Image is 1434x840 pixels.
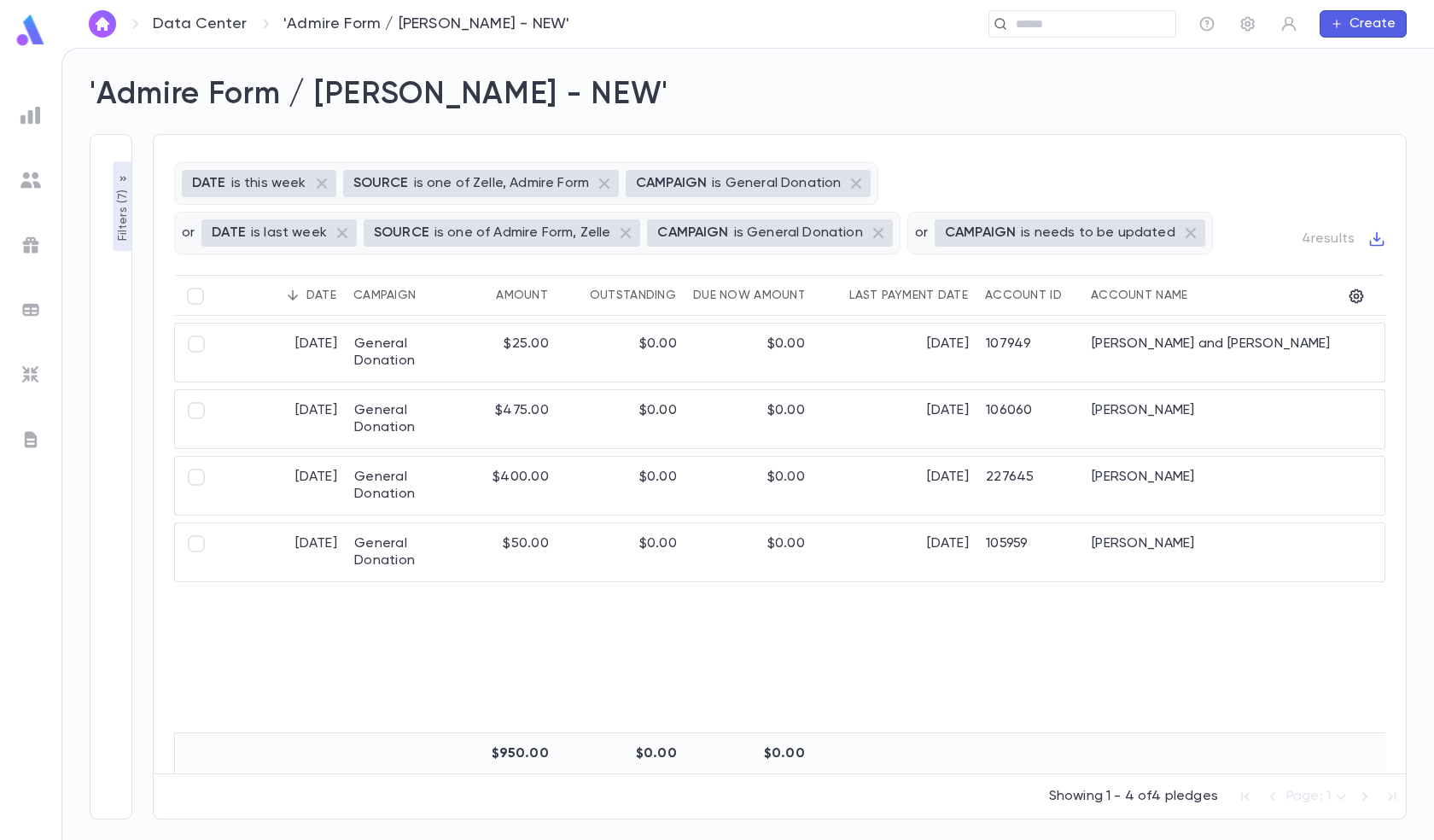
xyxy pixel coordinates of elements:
div: $475.00 [465,390,557,448]
div: [DATE] [218,523,346,581]
div: [DATE] [813,324,977,382]
div: Outstanding [590,289,676,302]
div: General Donation [346,324,465,382]
div: [PERSON_NAME] [1083,390,1339,448]
img: students_grey.60c7aba0da46da39d6d829b817ac14fc.svg [20,170,41,190]
img: campaigns_grey.99e729a5f7ee94e3726e6486bddda8f1.svg [20,235,41,255]
p: is General Donation [712,175,841,192]
p: is one of Zelle, Admire Form [414,175,589,192]
p: Filters ( 7 ) [114,186,131,242]
p: or [182,225,195,242]
img: reports_grey.c525e4749d1bce6a11f5fe2a8de1b229.svg [20,105,41,125]
div: $0.00 [685,733,813,774]
div: $0.00 [557,457,685,515]
div: $0.00 [557,523,685,581]
p: CAMPAIGN [657,225,728,242]
p: is one of Admire Form, Zelle [434,225,610,242]
p: is last week [251,225,327,242]
div: $0.00 [685,324,813,382]
div: [DATE] [813,390,977,448]
p: DATE [212,225,246,242]
div: Last Payment Date [849,289,968,302]
p: is needs to be updated [1021,225,1175,242]
div: General Donation [346,523,465,581]
div: [PERSON_NAME] [1083,523,1339,581]
p: is General Donation [734,225,863,242]
div: [DATE] [218,390,346,448]
button: Filters (7) [113,162,133,252]
p: CAMPAIGN [945,225,1016,242]
div: Account ID [985,289,1062,302]
p: is this week [231,175,306,192]
div: SOURCEis one of Zelle, Admire Form [343,170,619,197]
p: or [915,225,928,242]
span: Page: 1 [1286,790,1331,803]
img: batches_grey.339ca447c9d9533ef1741baa751efc33.svg [20,300,41,320]
div: $0.00 [557,390,685,448]
img: home_white.a664292cf8c1dea59945f0da9f25487c.svg [92,17,113,31]
div: Campaign [353,289,416,302]
p: Showing 1 - 4 of 4 pledges [1049,788,1218,805]
div: $25.00 [465,324,557,382]
div: CAMPAIGNis General Donation [626,170,871,197]
div: 107949 [977,324,1083,382]
div: SOURCEis one of Admire Form, Zelle [364,219,640,247]
div: General Donation [346,390,465,448]
button: Sort [279,282,306,309]
div: CAMPAIGNis needs to be updated [935,219,1205,247]
div: Page: 1 [1286,784,1351,810]
div: [DATE] [218,324,346,382]
div: [DATE] [218,457,346,515]
img: logo [14,14,48,47]
div: Date [306,289,336,302]
div: $0.00 [685,523,813,581]
div: $0.00 [557,733,685,774]
div: [DATE] [813,523,977,581]
div: CAMPAIGNis General Donation [647,219,892,247]
div: $0.00 [685,390,813,448]
div: 105959 [977,523,1083,581]
div: Amount [496,289,548,302]
div: $950.00 [465,733,557,774]
img: letters_grey.7941b92b52307dd3b8a917253454ce1c.svg [20,429,41,450]
a: Data Center [153,15,247,33]
div: DATEis this week [182,170,336,197]
div: 106060 [977,390,1083,448]
div: $0.00 [685,457,813,515]
p: 'Admire Form / [PERSON_NAME] - NEW' [283,15,569,33]
div: Due Now Amount [693,289,806,302]
p: SOURCE [374,225,429,242]
div: Account Name [1091,289,1187,302]
img: imports_grey.530a8a0e642e233f2baf0ef88e8c9fcb.svg [20,365,41,385]
div: $400.00 [465,457,557,515]
div: [PERSON_NAME] and [PERSON_NAME] [1083,324,1339,382]
div: $0.00 [557,324,685,382]
p: DATE [192,175,226,192]
h2: 'Admire Form / [PERSON_NAME] - NEW' [90,76,668,114]
div: 227645 [977,457,1083,515]
div: [DATE] [813,457,977,515]
div: [PERSON_NAME] [1083,457,1339,515]
button: Create [1320,10,1407,38]
p: CAMPAIGN [636,175,707,192]
div: $50.00 [465,523,557,581]
div: DATEis last week [201,219,357,247]
div: General Donation [346,457,465,515]
p: 4 results [1302,230,1355,248]
p: SOURCE [353,175,409,192]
